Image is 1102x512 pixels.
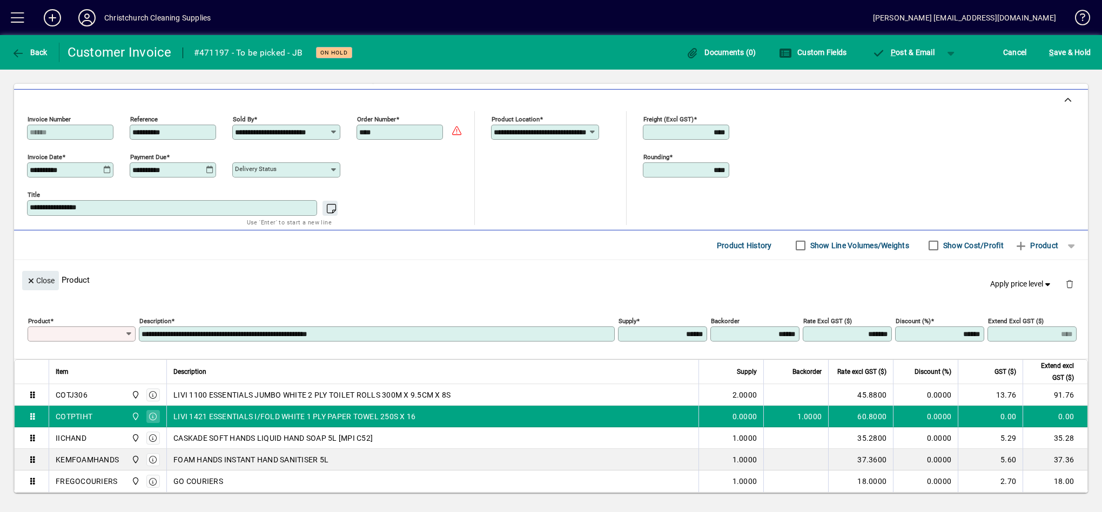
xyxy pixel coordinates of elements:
[26,272,55,290] span: Close
[958,406,1023,427] td: 0.00
[129,411,141,422] span: Christchurch Cleaning Supplies Ltd
[14,260,1088,299] div: Product
[958,470,1023,492] td: 2.70
[958,384,1023,406] td: 13.76
[915,366,951,378] span: Discount (%)
[733,454,757,465] span: 1.0000
[19,275,62,285] app-page-header-button: Close
[896,317,931,325] mat-label: Discount (%)
[643,115,694,123] mat-label: Freight (excl GST)
[1003,44,1027,61] span: Cancel
[129,475,141,487] span: Christchurch Cleaning Supplies Ltd
[643,153,669,161] mat-label: Rounding
[173,366,206,378] span: Description
[986,275,1057,294] button: Apply price level
[70,8,104,28] button: Profile
[247,216,332,228] mat-hint: Use 'Enter' to start a new line
[9,43,50,62] button: Back
[837,366,886,378] span: Rate excl GST ($)
[686,48,756,57] span: Documents (0)
[129,432,141,444] span: Christchurch Cleaning Supplies Ltd
[1023,384,1087,406] td: 91.76
[1030,360,1074,384] span: Extend excl GST ($)
[28,153,62,161] mat-label: Invoice date
[683,43,759,62] button: Documents (0)
[56,454,119,465] div: KEMFOAMHANDS
[1023,470,1087,492] td: 18.00
[104,9,211,26] div: Christchurch Cleaning Supplies
[873,9,1056,26] div: [PERSON_NAME] [EMAIL_ADDRESS][DOMAIN_NAME]
[893,384,958,406] td: 0.0000
[737,366,757,378] span: Supply
[1023,406,1087,427] td: 0.00
[173,390,451,400] span: LIVI 1100 ESSENTIALS JUMBO WHITE 2 PLY TOILET ROLLS 300M X 9.5CM X 8S
[835,390,886,400] div: 45.8800
[1057,271,1083,297] button: Delete
[835,411,886,422] div: 60.8000
[1023,449,1087,470] td: 37.36
[28,317,50,325] mat-label: Product
[1009,236,1064,255] button: Product
[808,240,909,251] label: Show Line Volumes/Weights
[717,237,772,254] span: Product History
[129,389,141,401] span: Christchurch Cleaning Supplies Ltd
[990,278,1053,290] span: Apply price level
[733,433,757,443] span: 1.0000
[56,390,88,400] div: COTJ306
[835,433,886,443] div: 35.2800
[173,411,415,422] span: LIVI 1421 ESSENTIALS I/FOLD WHITE 1 PLY PAPER TOWEL 250S X 16
[68,44,172,61] div: Customer Invoice
[1023,427,1087,449] td: 35.28
[56,411,92,422] div: COTPTIHT
[173,433,373,443] span: CASKADE SOFT HANDS LIQUID HAND SOAP 5L [MPI C52]
[792,366,822,378] span: Backorder
[803,317,852,325] mat-label: Rate excl GST ($)
[1014,237,1058,254] span: Product
[129,454,141,466] span: Christchurch Cleaning Supplies Ltd
[235,165,277,173] mat-label: Delivery status
[779,48,847,57] span: Custom Fields
[233,115,254,123] mat-label: Sold by
[958,427,1023,449] td: 5.29
[835,454,886,465] div: 37.3600
[733,390,757,400] span: 2.0000
[1049,48,1053,57] span: S
[866,43,940,62] button: Post & Email
[56,476,117,487] div: FREGOCOURIERS
[1000,43,1030,62] button: Cancel
[357,115,396,123] mat-label: Order number
[733,476,757,487] span: 1.0000
[893,406,958,427] td: 0.0000
[11,48,48,57] span: Back
[492,115,540,123] mat-label: Product location
[776,43,850,62] button: Custom Fields
[893,449,958,470] td: 0.0000
[988,317,1044,325] mat-label: Extend excl GST ($)
[173,476,223,487] span: GO COURIERS
[139,317,171,325] mat-label: Description
[711,317,740,325] mat-label: Backorder
[130,153,166,161] mat-label: Payment due
[35,8,70,28] button: Add
[872,48,935,57] span: ost & Email
[1049,44,1091,61] span: ave & Hold
[28,191,40,199] mat-label: Title
[893,427,958,449] td: 0.0000
[130,115,158,123] mat-label: Reference
[1046,43,1093,62] button: Save & Hold
[835,476,886,487] div: 18.0000
[941,240,1004,251] label: Show Cost/Profit
[320,49,348,56] span: On hold
[173,454,328,465] span: FOAM HANDS INSTANT HAND SANITISER 5L
[194,44,303,62] div: #471197 - To be picked - JB
[958,449,1023,470] td: 5.60
[733,411,757,422] span: 0.0000
[56,366,69,378] span: Item
[1057,279,1083,289] app-page-header-button: Delete
[797,411,822,422] span: 1.0000
[1067,2,1088,37] a: Knowledge Base
[995,366,1016,378] span: GST ($)
[713,236,776,255] button: Product History
[56,433,86,443] div: IICHAND
[891,48,896,57] span: P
